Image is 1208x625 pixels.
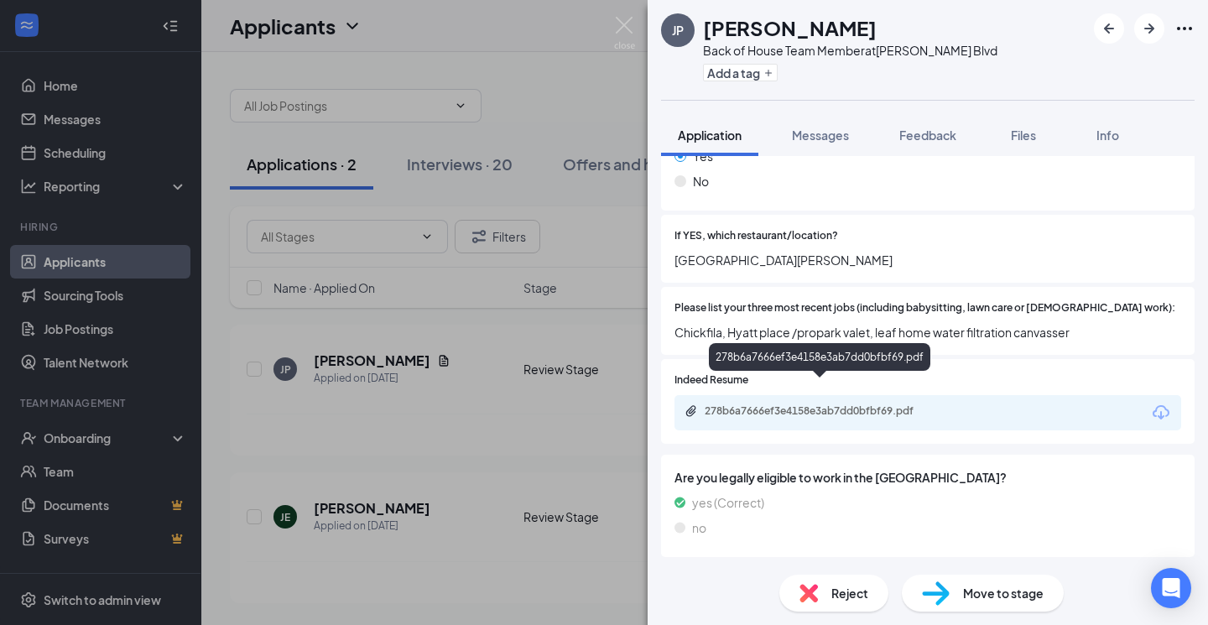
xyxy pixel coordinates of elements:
[963,584,1044,602] span: Move to stage
[792,128,849,143] span: Messages
[1096,128,1119,143] span: Info
[1151,568,1191,608] div: Open Intercom Messenger
[672,22,684,39] div: JP
[674,372,748,388] span: Indeed Resume
[685,404,698,418] svg: Paperclip
[1139,18,1159,39] svg: ArrowRight
[705,404,940,418] div: 278b6a7666ef3e4158e3ab7dd0bfbf69.pdf
[674,468,1181,487] span: Are you legally eligible to work in the [GEOGRAPHIC_DATA]?
[693,147,713,165] span: Yes
[674,300,1175,316] span: Please list your three most recent jobs (including babysitting, lawn care or [DEMOGRAPHIC_DATA] w...
[1099,18,1119,39] svg: ArrowLeftNew
[685,404,956,420] a: Paperclip278b6a7666ef3e4158e3ab7dd0bfbf69.pdf
[831,584,868,602] span: Reject
[1174,18,1195,39] svg: Ellipses
[1134,13,1164,44] button: ArrowRight
[1011,128,1036,143] span: Files
[763,68,773,78] svg: Plus
[674,228,838,244] span: If YES, which restaurant/location?
[899,128,956,143] span: Feedback
[703,64,778,81] button: PlusAdd a tag
[703,13,877,42] h1: [PERSON_NAME]
[703,42,997,59] div: Back of House Team Member at [PERSON_NAME] Blvd
[1151,403,1171,423] svg: Download
[693,172,709,190] span: No
[709,343,930,371] div: 278b6a7666ef3e4158e3ab7dd0bfbf69.pdf
[1094,13,1124,44] button: ArrowLeftNew
[674,251,1181,269] span: [GEOGRAPHIC_DATA][PERSON_NAME]
[674,323,1181,341] span: Chickfila, Hyatt place /propark valet, leaf home water filtration canvasser
[692,518,706,537] span: no
[678,128,742,143] span: Application
[692,493,764,512] span: yes (Correct)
